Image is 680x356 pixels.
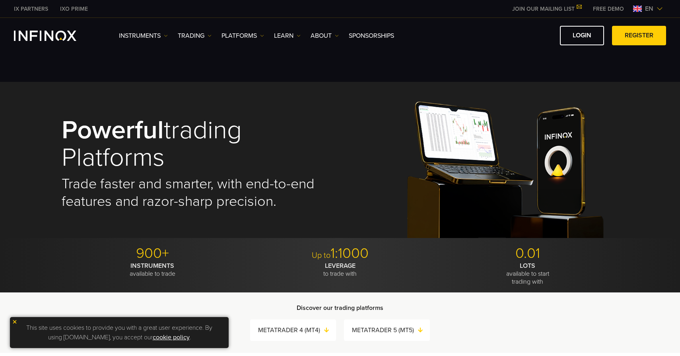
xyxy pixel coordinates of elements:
[642,4,657,14] span: en
[437,262,618,286] p: available to start trading with
[62,117,329,171] h1: trading platforms
[311,31,339,41] a: ABOUT
[312,251,330,260] span: Up to
[178,31,212,41] a: TRADING
[437,245,618,262] p: 0.01
[352,325,430,336] a: METATRADER 5 (MT5)
[520,262,535,270] strong: LOTS
[54,5,94,13] a: INFINOX
[130,262,174,270] strong: INSTRUMENTS
[249,245,431,262] p: 1:1000
[119,31,168,41] a: Instruments
[62,245,243,262] p: 900+
[587,5,630,13] a: INFINOX MENU
[14,31,95,41] a: INFINOX Logo
[62,114,164,146] strong: Powerful
[62,175,329,210] h2: Trade faster and smarter, with end-to-end features and razor-sharp precision.
[249,262,431,278] p: to trade with
[153,333,190,341] a: cookie policy
[349,31,394,41] a: SPONSORSHIPS
[560,26,604,45] a: LOGIN
[612,26,666,45] a: REGISTER
[297,304,383,312] strong: Discover our trading platforms
[8,5,54,13] a: INFINOX
[325,262,356,270] strong: LEVERAGE
[258,325,336,336] a: METATRADER 4 (MT4)
[12,319,17,325] img: yellow close icon
[221,31,264,41] a: PLATFORMS
[62,262,243,278] p: available to trade
[506,6,587,12] a: JOIN OUR MAILING LIST
[14,321,225,344] p: This site uses cookies to provide you with a great user experience. By using [DOMAIN_NAME], you a...
[274,31,301,41] a: Learn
